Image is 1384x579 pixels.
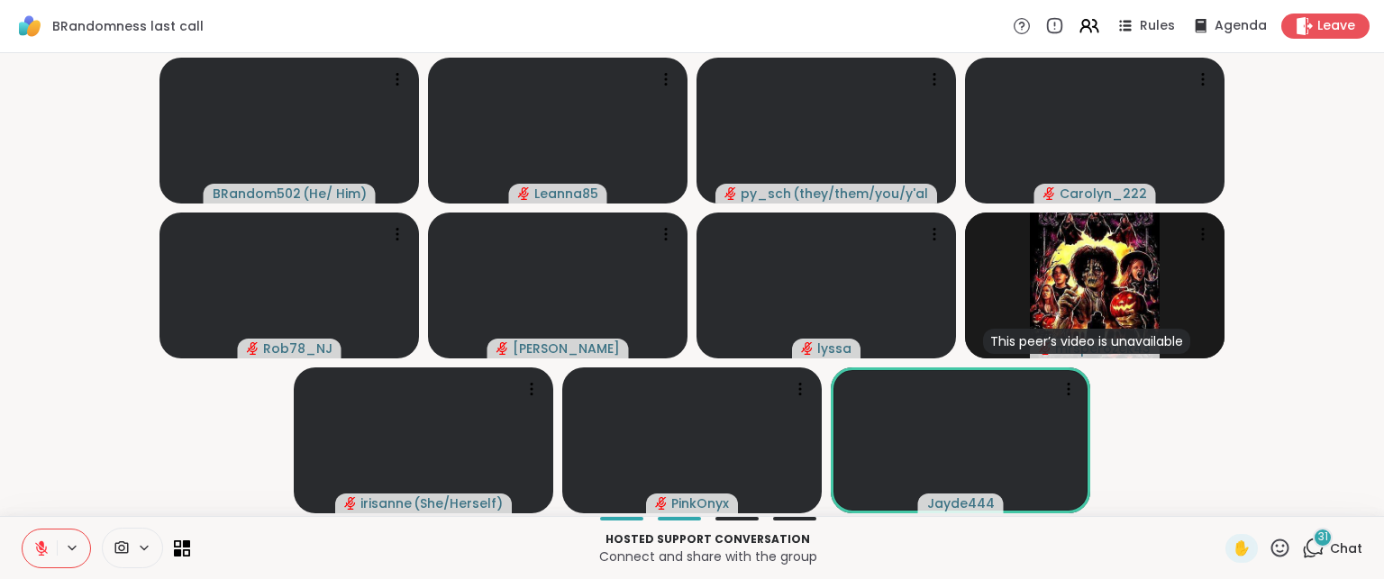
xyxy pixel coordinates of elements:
span: Rob78_NJ [263,339,332,357]
p: Hosted support conversation [201,531,1215,547]
span: Leave [1317,17,1355,35]
span: BRandomness last call [52,17,204,35]
div: This peer’s video is unavailable [983,329,1190,354]
img: ShareWell Logomark [14,11,45,41]
span: audio-muted [496,342,509,355]
span: Rules [1140,17,1175,35]
span: audio-muted [655,497,668,510]
span: audio-muted [801,342,814,355]
span: audio-muted [247,342,259,355]
span: ✋ [1233,538,1251,559]
span: ( She/Herself ) [414,494,503,512]
p: Connect and share with the group [201,547,1215,565]
span: irisanne [360,494,412,512]
span: Chat [1330,539,1362,557]
span: lyssa [817,339,851,357]
span: audio-muted [1043,187,1056,200]
span: audio-muted [518,187,531,200]
span: 31 [1318,529,1328,545]
span: audio-muted [724,187,737,200]
span: BRandom502 [213,185,301,203]
span: [PERSON_NAME] [513,339,620,357]
span: Agenda [1215,17,1267,35]
span: Carolyn_222 [1060,185,1147,203]
span: py_sch [741,185,791,203]
span: audio-muted [344,497,357,510]
span: PinkOnyx [671,494,729,512]
img: mrsperozek43 [1030,213,1160,358]
span: ( He/ Him ) [303,185,367,203]
span: Jayde444 [927,494,995,512]
span: Leanna85 [534,185,598,203]
span: ( they/them/you/y'all/i/we ) [793,185,928,203]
